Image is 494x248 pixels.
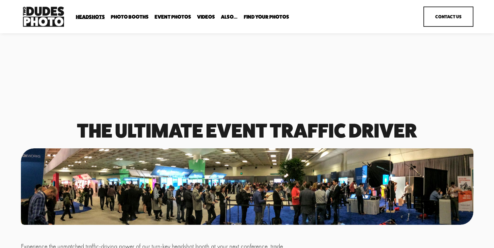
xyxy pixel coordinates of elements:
a: folder dropdown [76,14,105,20]
a: folder dropdown [221,14,238,20]
h1: The Ultimate event traffic driver [21,122,473,140]
a: folder dropdown [244,14,289,20]
span: Find Your Photos [244,14,289,20]
a: Videos [197,14,215,20]
img: Two Dudes Photo | Headshots, Portraits &amp; Photo Booths [21,5,66,28]
span: Also... [221,14,238,20]
span: Photo Booths [111,14,149,20]
a: Event Photos [155,14,191,20]
span: Headshots [76,14,105,20]
a: folder dropdown [111,14,149,20]
a: Contact Us [423,7,473,27]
